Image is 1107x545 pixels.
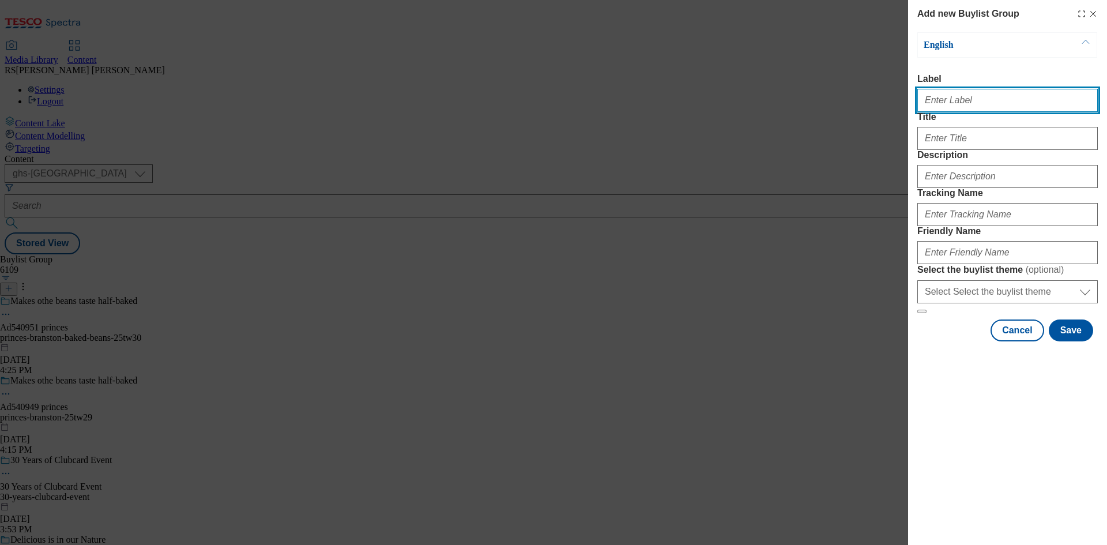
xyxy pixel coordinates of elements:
[917,264,1098,276] label: Select the buylist theme
[917,203,1098,226] input: Enter Tracking Name
[917,241,1098,264] input: Enter Friendly Name
[1026,265,1064,275] span: ( optional )
[917,226,1098,236] label: Friendly Name
[917,165,1098,188] input: Enter Description
[917,127,1098,150] input: Enter Title
[917,188,1098,198] label: Tracking Name
[917,89,1098,112] input: Enter Label
[991,320,1044,341] button: Cancel
[1049,320,1093,341] button: Save
[917,112,1098,122] label: Title
[917,7,1019,21] h4: Add new Buylist Group
[917,74,1098,84] label: Label
[917,150,1098,160] label: Description
[924,39,1045,51] p: English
